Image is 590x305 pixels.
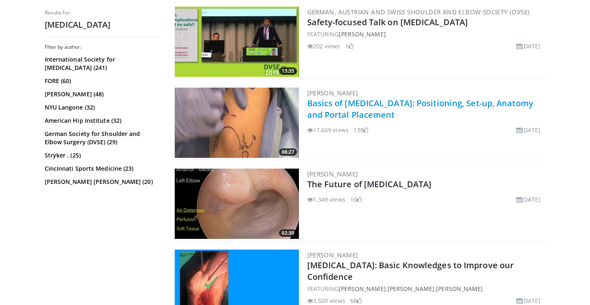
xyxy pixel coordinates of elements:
a: German Society for Shoulder and Elbow Surgery (DVSE) (29) [45,130,159,146]
a: Stryker . (25) [45,151,159,160]
a: American Hip Institute (32) [45,117,159,125]
a: [PERSON_NAME] (48) [45,90,159,98]
a: German, Austrian and Swiss Shoulder and Elbow Society (DVSE) [307,8,530,16]
span: 02:30 [279,229,297,237]
li: [DATE] [516,126,541,134]
a: 08:27 [175,88,299,158]
a: [PERSON_NAME] [388,285,434,293]
h2: [MEDICAL_DATA] [45,19,161,30]
a: 13:35 [175,7,299,77]
a: [PERSON_NAME] [339,30,385,38]
span: 13:35 [279,67,297,75]
img: b6cb6368-1f97-4822-9cbd-ab23a8265dd2.300x170_q85_crop-smart_upscale.jpg [175,88,299,158]
a: [PERSON_NAME] [307,170,358,178]
a: FORE (60) [45,77,159,85]
li: [DATE] [516,195,541,204]
a: 02:30 [175,169,299,239]
li: 17,669 views [307,126,349,134]
a: [PERSON_NAME] [339,285,385,293]
a: [PERSON_NAME] [PERSON_NAME] (20) [45,178,159,186]
li: [DATE] [516,42,541,50]
h3: Filter by author: [45,44,161,50]
div: FEATURING [307,30,544,38]
a: [MEDICAL_DATA]: Basic Knowledges to Improve our Confidence [307,260,514,282]
a: Basics of [MEDICAL_DATA]: Positioning, Set-up, Anatomy and Portal Placement [307,98,533,120]
li: 202 views [307,42,340,50]
a: [PERSON_NAME] [436,285,483,293]
img: b3139ac6-9309-47af-b9e5-18d48fd36797.300x170_q85_crop-smart_upscale.jpg [175,169,299,239]
li: [DATE] [516,296,541,305]
li: 138 [354,126,368,134]
a: International Society for [MEDICAL_DATA] (241) [45,55,159,72]
li: 10 [350,195,362,204]
a: [PERSON_NAME] [307,89,358,97]
li: 68 [350,296,362,305]
a: The Future of [MEDICAL_DATA] [307,179,432,190]
a: [PERSON_NAME] [307,251,358,259]
span: 08:27 [279,148,297,156]
img: ab27403d-a009-4184-955a-9ba21d7248b6.300x170_q85_crop-smart_upscale.jpg [175,7,299,77]
a: Cincinnati Sports Medicine (23) [45,164,159,173]
a: NYU Langone (32) [45,103,159,112]
li: 1,349 views [307,195,345,204]
a: Safety-focused Talk on [MEDICAL_DATA] [307,17,468,28]
div: FEATURING , , [307,284,544,293]
li: 3,500 views [307,296,345,305]
p: Results for: [45,10,161,16]
li: 1 [345,42,354,50]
